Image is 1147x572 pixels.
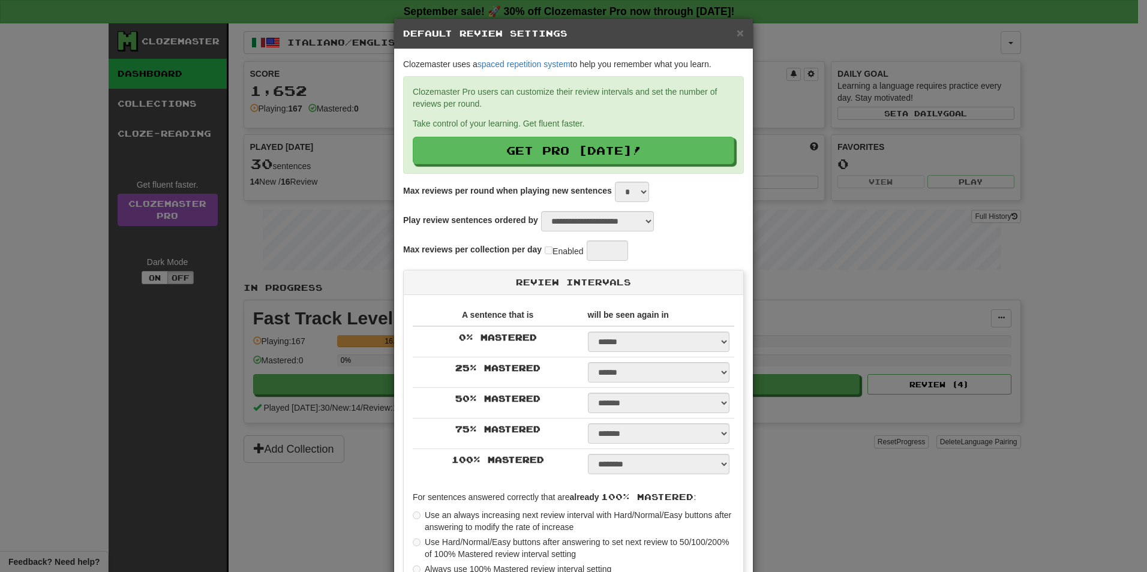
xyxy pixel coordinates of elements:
[478,59,571,69] a: spaced repetition system
[459,332,537,344] label: 0 % Mastered
[413,137,734,164] a: Get Pro [DATE]!
[452,454,544,466] label: 100 % Mastered
[404,270,743,295] div: Review Intervals
[403,28,744,40] h5: Default Review Settings
[545,246,553,254] input: Enabled
[413,538,421,546] input: Use Hard/Normal/Easy buttons after answering to set next review to 50/100/200% of 100% Mastered r...
[403,185,612,197] label: Max reviews per round when playing new sentences
[413,304,583,326] th: A sentence that is
[413,536,734,560] label: Use Hard/Normal/Easy buttons after answering to set next review to 50/100/200% of 100% Mastered r...
[569,492,599,502] strong: already
[413,509,734,533] label: Use an always increasing next review interval with Hard/Normal/Easy buttons after answering to mo...
[737,26,744,39] button: Close
[455,423,541,435] label: 75 % Mastered
[455,362,541,374] label: 25 % Mastered
[413,491,734,503] p: For sentences answered correctly that are :
[413,118,734,130] div: Take control of your learning. Get fluent faster.
[455,393,541,405] label: 50 % Mastered
[545,244,583,257] label: Enabled
[403,214,538,226] label: Play review sentences ordered by
[403,58,744,70] p: Clozemaster uses a to help you remember what you learn.
[413,511,421,519] input: Use an always increasing next review interval with Hard/Normal/Easy buttons after answering to mo...
[413,86,734,110] div: Clozemaster Pro users can customize their review intervals and set the number of reviews per round.
[403,243,542,255] label: Max reviews per collection per day
[737,26,744,40] span: ×
[583,304,734,326] th: will be seen again in
[601,492,693,502] span: 100% Mastered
